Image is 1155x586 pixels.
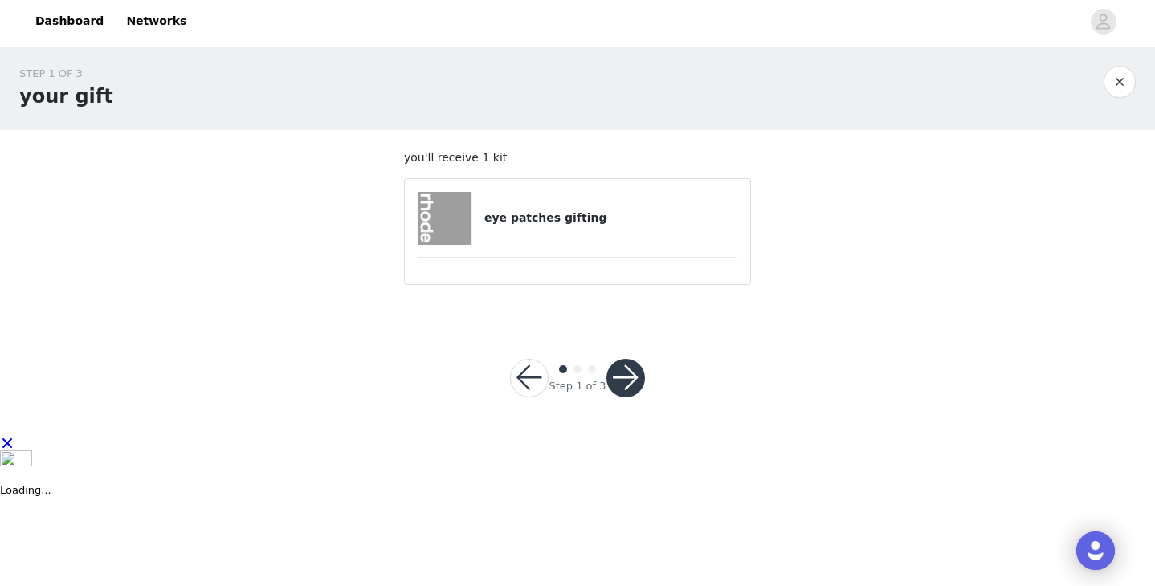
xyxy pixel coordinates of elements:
div: avatar [1096,9,1111,35]
div: Open Intercom Messenger [1076,531,1115,570]
div: Step 1 of 3 [549,378,606,394]
div: STEP 1 OF 3 [19,66,113,82]
p: you'll receive 1 kit [404,149,751,166]
h4: eye patches gifting [484,210,737,226]
img: eye patches gifting [418,192,471,245]
a: Dashboard [26,3,113,39]
h1: your gift [19,82,113,111]
a: Networks [116,3,196,39]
